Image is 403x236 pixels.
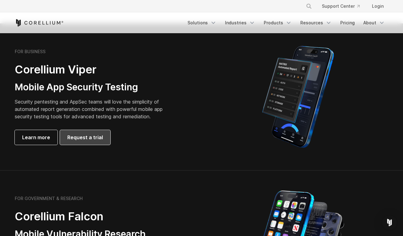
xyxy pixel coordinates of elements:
h2: Corellium Viper [15,63,172,77]
a: Industries [221,17,259,28]
div: Open Intercom Messenger [382,215,397,230]
a: About [360,17,389,28]
span: Request a trial [67,134,103,141]
p: Security pentesting and AppSec teams will love the simplicity of automated report generation comb... [15,98,172,120]
h6: FOR GOVERNMENT & RESEARCH [15,196,83,201]
a: Pricing [337,17,358,28]
a: Learn more [15,130,57,145]
a: Resources [297,17,335,28]
h2: Corellium Falcon [15,210,187,223]
div: Navigation Menu [184,17,389,28]
div: Navigation Menu [298,1,389,12]
a: Login [367,1,389,12]
a: Products [260,17,295,28]
img: Corellium MATRIX automated report on iPhone showing app vulnerability test results across securit... [252,43,344,151]
a: Support Center [317,1,365,12]
span: Learn more [22,134,50,141]
h6: FOR BUSINESS [15,49,45,54]
button: Search [303,1,314,12]
h3: Mobile App Security Testing [15,81,172,93]
a: Corellium Home [15,19,64,26]
a: Request a trial [60,130,110,145]
a: Solutions [184,17,220,28]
